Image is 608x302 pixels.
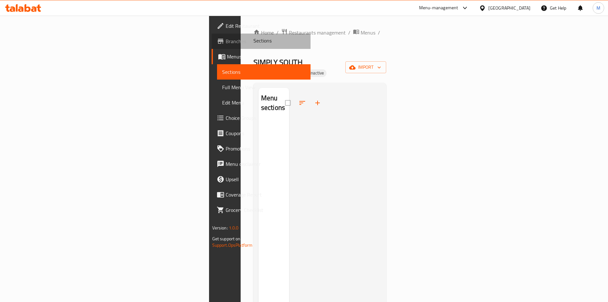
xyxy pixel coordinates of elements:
[217,80,311,95] a: Full Menu View
[281,28,346,37] a: Restaurants management
[227,53,305,60] span: Menus
[217,64,311,80] a: Sections
[226,22,305,30] span: Edit Restaurant
[597,4,600,12] span: M
[212,126,311,141] a: Coupons
[212,141,311,156] a: Promotions
[226,114,305,122] span: Choice Groups
[226,145,305,152] span: Promotions
[307,70,327,76] span: Inactive
[212,224,228,232] span: Version:
[226,175,305,183] span: Upsell
[222,99,305,106] span: Edit Menu
[222,68,305,76] span: Sections
[212,172,311,187] a: Upsell
[226,191,305,198] span: Coverage Report
[212,187,311,202] a: Coverage Report
[212,34,311,49] a: Branches
[212,156,311,172] a: Menu disclaimer
[345,61,386,73] button: import
[229,224,239,232] span: 1.0.0
[212,18,311,34] a: Edit Restaurant
[222,83,305,91] span: Full Menu View
[378,29,380,36] li: /
[212,202,311,218] a: Grocery Checklist
[253,28,387,44] nav: breadcrumb
[212,241,253,249] a: Support.OpsPlatform
[226,206,305,214] span: Grocery Checklist
[289,29,346,36] span: Restaurants management
[226,160,305,168] span: Menu disclaimer
[217,95,311,110] a: Edit Menu
[488,4,530,12] div: [GEOGRAPHIC_DATA]
[259,118,289,123] nav: Menu sections
[226,37,305,45] span: Branches
[361,29,375,36] span: Menus
[212,235,242,243] span: Get support on:
[419,4,458,12] div: Menu-management
[350,63,381,71] span: import
[353,28,375,37] a: Menus
[310,95,325,111] button: Add section
[348,29,350,36] li: /
[212,110,311,126] a: Choice Groups
[212,49,311,64] a: Menus
[226,129,305,137] span: Coupons
[307,69,327,77] div: Inactive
